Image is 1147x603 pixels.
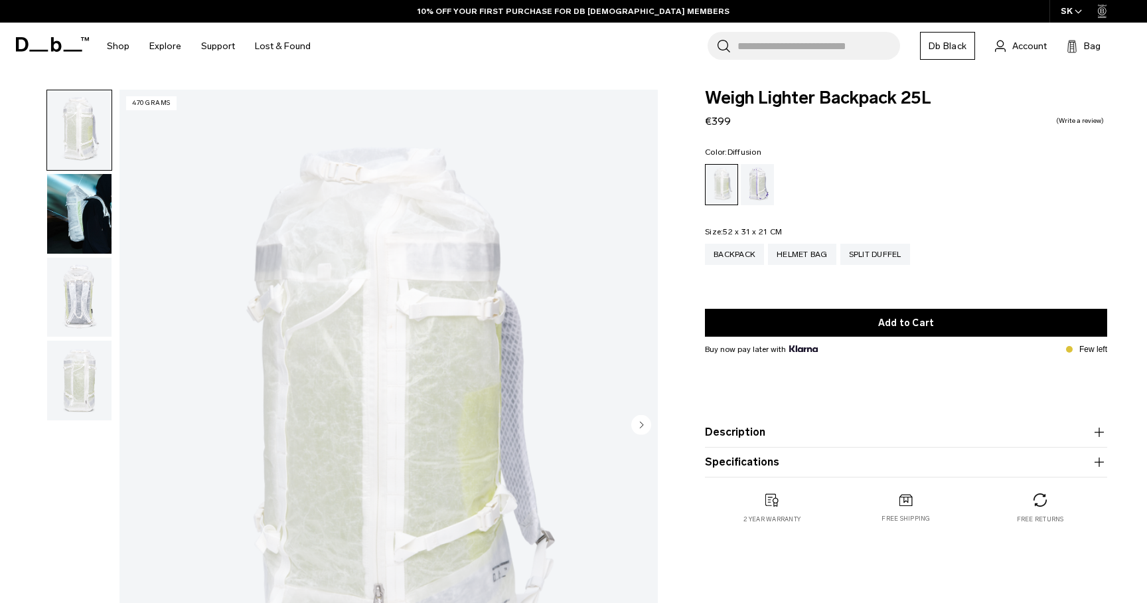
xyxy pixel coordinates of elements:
[1056,118,1104,124] a: Write a review
[1084,39,1101,53] span: Bag
[705,228,782,236] legend: Size:
[743,515,801,524] p: 2 year warranty
[705,164,738,205] a: Diffusion
[789,345,818,352] img: {"height" => 20, "alt" => "Klarna"}
[995,38,1047,54] a: Account
[920,32,975,60] a: Db Black
[1079,343,1107,355] p: Few left
[418,5,729,17] a: 10% OFF YOUR FIRST PURCHASE FOR DB [DEMOGRAPHIC_DATA] MEMBERS
[705,244,764,265] a: Backpack
[46,257,112,338] button: Weigh Lighter Backpack 25L Diffusion
[705,424,1107,440] button: Description
[1012,39,1047,53] span: Account
[47,341,112,420] img: Weigh Lighter Backpack 25L Diffusion
[47,90,112,170] img: Weigh Lighter Backpack 25L Diffusion
[1067,38,1101,54] button: Bag
[705,90,1107,107] span: Weigh Lighter Backpack 25L
[149,23,181,70] a: Explore
[46,173,112,254] button: Weigh Lighter Backpack 25L Diffusion
[631,414,651,437] button: Next slide
[741,164,774,205] a: Aurora
[107,23,129,70] a: Shop
[705,309,1107,337] button: Add to Cart
[723,227,782,236] span: 52 x 31 x 21 CM
[705,115,731,128] span: €399
[840,244,910,265] a: Split Duffel
[201,23,235,70] a: Support
[727,147,761,157] span: Diffusion
[46,90,112,171] button: Weigh Lighter Backpack 25L Diffusion
[46,340,112,421] button: Weigh Lighter Backpack 25L Diffusion
[705,343,818,355] span: Buy now pay later with
[47,174,112,254] img: Weigh Lighter Backpack 25L Diffusion
[126,96,177,110] p: 470 grams
[1017,515,1064,524] p: Free returns
[255,23,311,70] a: Lost & Found
[768,244,836,265] a: Helmet Bag
[705,148,761,156] legend: Color:
[881,514,930,523] p: Free shipping
[47,258,112,337] img: Weigh Lighter Backpack 25L Diffusion
[705,454,1107,470] button: Specifications
[97,23,321,70] nav: Main Navigation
